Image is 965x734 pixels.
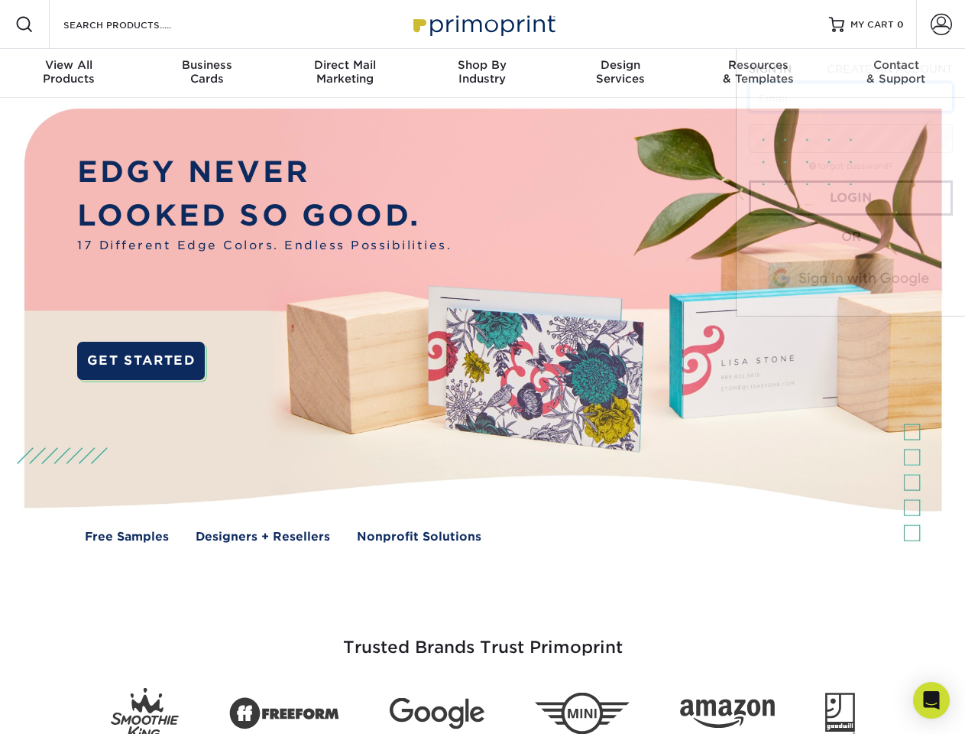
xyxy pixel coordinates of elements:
img: Primoprint [406,8,559,41]
div: Industry [413,58,551,86]
div: & Templates [689,58,827,86]
a: Nonprofit Solutions [357,528,481,546]
a: Resources& Templates [689,49,827,98]
img: Goodwill [825,693,855,734]
div: Services [552,58,689,86]
span: SIGN IN [749,63,792,75]
span: Shop By [413,58,551,72]
span: MY CART [850,18,894,31]
span: CREATE AN ACCOUNT [827,63,953,75]
a: Login [749,180,953,216]
a: Free Samples [85,528,169,546]
div: OR [749,228,953,246]
a: Direct MailMarketing [276,49,413,98]
input: SEARCH PRODUCTS..... [62,15,211,34]
span: 17 Different Edge Colors. Endless Possibilities. [77,237,452,255]
span: Direct Mail [276,58,413,72]
p: EDGY NEVER [77,151,452,194]
span: Resources [689,58,827,72]
input: Email [749,83,953,112]
a: Shop ByIndustry [413,49,551,98]
span: Business [138,58,275,72]
img: Amazon [680,700,775,729]
div: Cards [138,58,275,86]
div: Open Intercom Messenger [913,682,950,719]
a: DesignServices [552,49,689,98]
div: Marketing [276,58,413,86]
a: BusinessCards [138,49,275,98]
a: Designers + Resellers [196,528,330,546]
span: Design [552,58,689,72]
a: forgot password? [809,161,892,171]
a: GET STARTED [77,342,205,380]
h3: Trusted Brands Trust Primoprint [36,601,930,676]
p: LOOKED SO GOOD. [77,194,452,238]
img: Google [390,698,484,729]
span: 0 [897,19,904,30]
